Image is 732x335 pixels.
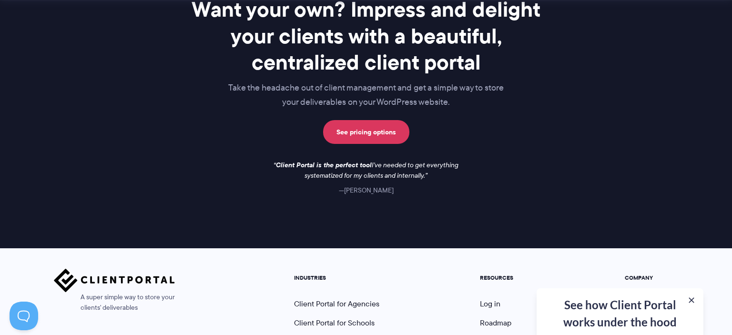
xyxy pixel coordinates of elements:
[480,298,500,309] a: Log in
[480,274,535,281] h5: RESOURCES
[10,302,38,330] iframe: Toggle Customer Support
[294,317,375,328] a: Client Portal for Schools
[339,185,394,195] cite: [PERSON_NAME]
[323,120,409,144] a: See pricing options
[266,160,466,181] p: I've needed to get everything systematized for my clients and internally.
[54,292,175,313] span: A super simple way to store your clients' deliverables
[276,160,372,170] strong: Client Portal is the perfect tool
[176,81,556,110] p: Take the headache out of client management and get a simple way to store your deliverables on you...
[294,274,390,281] h5: INDUSTRIES
[625,274,678,281] h5: COMPANY
[480,317,511,328] a: Roadmap
[294,298,379,309] a: Client Portal for Agencies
